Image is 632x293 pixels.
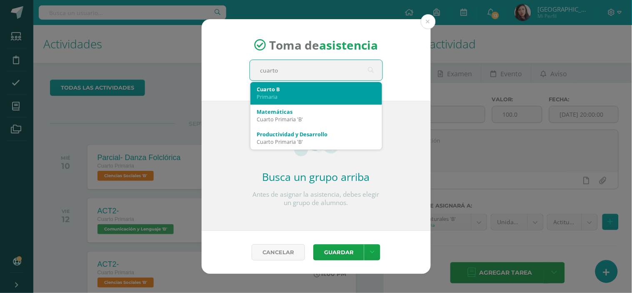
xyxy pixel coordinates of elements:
span: Toma de [269,37,378,53]
h2: Busca un grupo arriba [250,170,383,184]
strong: asistencia [319,37,378,53]
div: Cuarto Primaria 'B' [257,115,375,123]
input: Busca un grado o sección aquí... [250,60,382,80]
button: Guardar [313,244,364,260]
div: Cuarto B [257,85,375,93]
div: Cuarto Primaria 'B' [257,138,375,145]
div: Productividad y Desarrollo [257,130,375,138]
button: Close (Esc) [421,14,436,29]
div: Primaria [257,93,375,100]
p: Antes de asignar la asistencia, debes elegir un grupo de alumnos. [250,190,383,207]
a: Cancelar [252,244,305,260]
div: Matemáticas [257,108,375,115]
